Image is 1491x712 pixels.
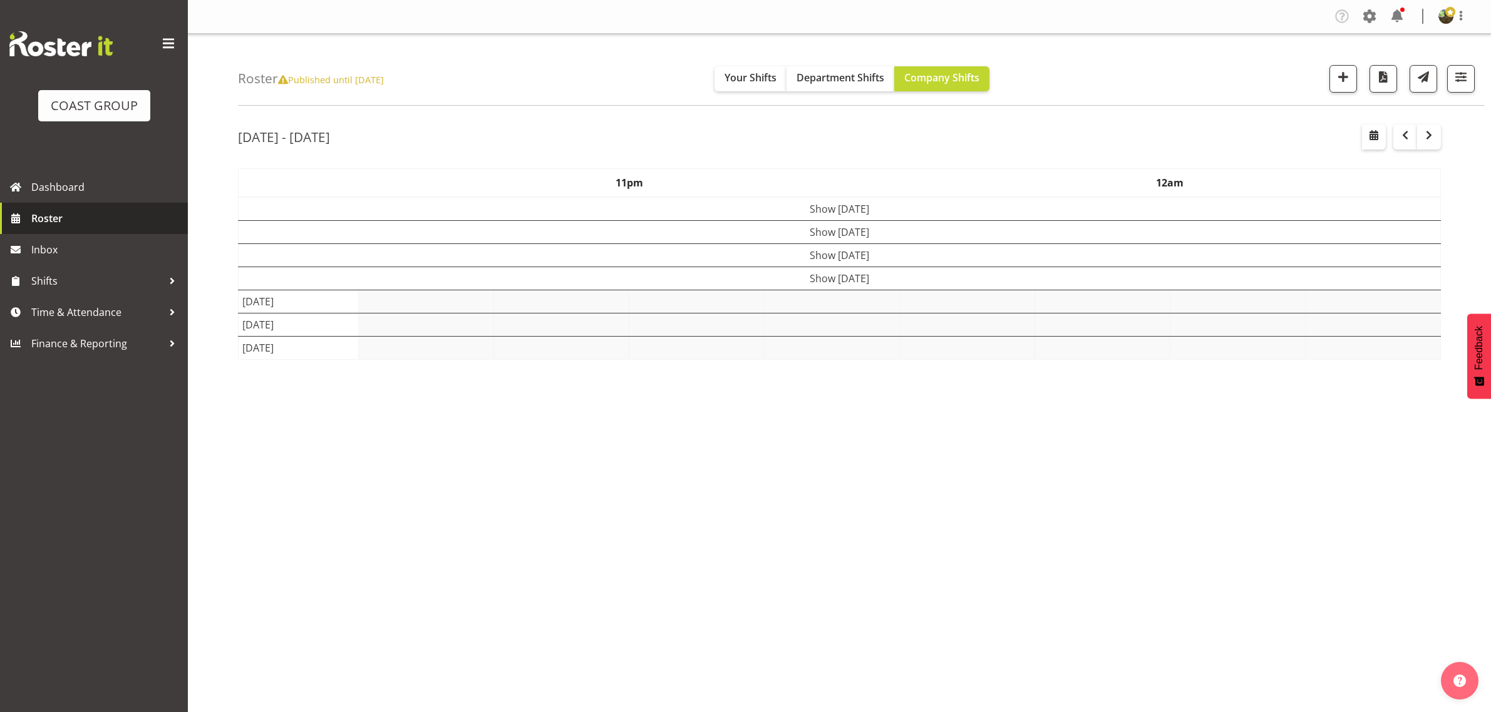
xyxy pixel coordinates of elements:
[31,334,163,353] span: Finance & Reporting
[900,168,1441,197] th: 12am
[1447,65,1475,93] button: Filter Shifts
[239,290,359,313] td: [DATE]
[725,71,776,84] span: Your Shifts
[239,336,359,359] td: [DATE]
[904,71,979,84] span: Company Shifts
[51,96,138,115] div: COAST GROUP
[278,73,384,86] span: Published until [DATE]
[31,240,182,259] span: Inbox
[239,267,1441,290] td: Show [DATE]
[31,272,163,290] span: Shifts
[31,209,182,228] span: Roster
[239,243,1441,267] td: Show [DATE]
[239,313,359,336] td: [DATE]
[31,178,182,196] span: Dashboard
[787,66,894,91] button: Department Shifts
[359,168,900,197] th: 11pm
[239,220,1441,243] td: Show [DATE]
[9,31,113,56] img: Rosterit website logo
[797,71,884,84] span: Department Shifts
[1438,9,1453,24] img: filipo-iupelid4dee51ae661687a442d92e36fb44151.png
[239,197,1441,221] td: Show [DATE]
[715,66,787,91] button: Your Shifts
[1453,674,1466,687] img: help-xxl-2.png
[1362,125,1386,150] button: Select a specific date within the roster.
[1410,65,1437,93] button: Send a list of all shifts for the selected filtered period to all rostered employees.
[238,129,330,145] h2: [DATE] - [DATE]
[894,66,989,91] button: Company Shifts
[238,71,384,86] h4: Roster
[1467,313,1491,399] button: Feedback - Show survey
[31,303,163,322] span: Time & Attendance
[1370,65,1397,93] button: Download a PDF of the roster according to the set date range.
[1473,326,1485,370] span: Feedback
[1329,65,1357,93] button: Add a new shift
